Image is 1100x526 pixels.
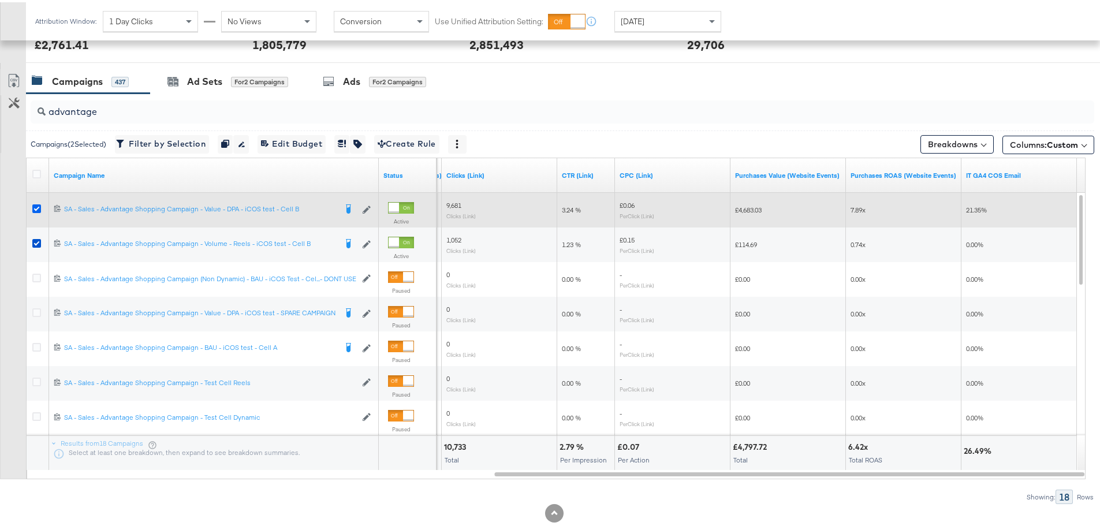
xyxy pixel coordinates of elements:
[620,279,654,286] sub: Per Click (Link)
[64,341,336,352] a: SA - Sales - Advantage Shopping Campaign - BAU - iCOS test - Cell A
[620,349,654,356] sub: Per Click (Link)
[31,137,106,147] div: Campaigns ( 2 Selected)
[369,74,426,85] div: for 2 Campaigns
[966,273,983,281] span: 0.00%
[620,169,726,178] a: The average cost for each link click you've received from your ad.
[621,14,644,24] span: [DATE]
[735,273,750,281] span: £0.00
[446,210,476,217] sub: Clicks (Link)
[851,376,866,385] span: 0.00x
[849,453,882,462] span: Total ROAS
[64,306,336,315] div: SA - Sales - Advantage Shopping Campaign - Value - DPA - iCOS test - SPARE CAMPAIGN
[851,307,866,316] span: 0.00x
[64,411,356,420] a: SA - Sales - Advantage Shopping Campaign - Test Cell Dynamic
[446,337,450,346] span: 0
[966,169,1072,178] a: IT NET COS _ GA4
[562,307,581,316] span: 0.00 %
[1047,137,1078,148] span: Custom
[388,250,414,258] label: Active
[46,94,997,116] input: Search Campaigns by Name, ID or Objective
[964,443,995,454] div: 26.49%
[620,303,622,311] span: -
[228,14,262,24] span: No Views
[620,418,654,425] sub: Per Click (Link)
[446,303,450,311] span: 0
[851,238,866,247] span: 0.74x
[735,238,757,247] span: £114.69
[446,233,461,242] span: 1,052
[445,453,459,462] span: Total
[560,439,587,450] div: 2.79 %
[735,307,750,316] span: £0.00
[388,215,414,223] label: Active
[620,199,635,207] span: £0.06
[735,376,750,385] span: £0.00
[64,376,356,386] a: SA - Sales - Advantage Shopping Campaign - Test Cell Reels
[446,169,553,178] a: The number of clicks on links appearing on your ad or Page that direct people to your sites off F...
[118,135,206,149] span: Filter by Selection
[52,73,103,86] div: Campaigns
[620,233,635,242] span: £0.15
[446,199,461,207] span: 9,681
[620,337,622,346] span: -
[562,376,581,385] span: 0.00 %
[446,372,450,380] span: 0
[446,406,450,415] span: 0
[469,34,524,51] div: 2,851,493
[435,14,543,25] label: Use Unified Attribution Setting:
[733,453,748,462] span: Total
[966,307,983,316] span: 0.00%
[851,411,866,420] span: 0.00x
[562,169,610,178] a: The number of clicks received on a link in your ad divided by the number of impressions.
[64,376,356,385] div: SA - Sales - Advantage Shopping Campaign - Test Cell Reels
[446,418,476,425] sub: Clicks (Link)
[64,272,356,281] div: SA - Sales - Advantage Shopping Campaign (Non Dynamic) - BAU - iCOS Test - Cel...- DONT USE
[35,15,97,23] div: Attribution Window:
[111,74,129,85] div: 437
[64,306,336,318] a: SA - Sales - Advantage Shopping Campaign - Value - DPA - iCOS test - SPARE CAMPAIGN
[560,453,607,462] span: Per Impression
[620,210,654,217] sub: Per Click (Link)
[115,133,209,151] button: Filter by Selection
[562,273,581,281] span: 0.00 %
[252,34,307,51] div: 1,805,779
[733,439,770,450] div: £4,797.72
[388,319,414,327] label: Paused
[64,237,336,248] a: SA - Sales - Advantage Shopping Campaign - Volume - Reels - iCOS test - Cell B
[735,342,750,350] span: £0.00
[966,376,983,385] span: 0.00%
[735,411,750,420] span: £0.00
[966,238,983,247] span: 0.00%
[187,73,222,86] div: Ad Sets
[1056,487,1073,502] div: 18
[446,383,476,390] sub: Clicks (Link)
[258,133,326,151] button: Edit Budget
[562,411,581,420] span: 0.00 %
[687,34,725,51] div: 29,706
[54,169,374,178] a: Your campaign name.
[620,372,622,380] span: -
[966,411,983,420] span: 0.00%
[851,342,866,350] span: 0.00x
[1002,133,1094,152] button: Columns:Custom
[64,272,356,282] a: SA - Sales - Advantage Shopping Campaign (Non Dynamic) - BAU - iCOS Test - Cel...- DONT USE
[735,203,762,212] span: £4,683.03
[1076,491,1094,499] div: Rows
[966,203,987,212] span: 21.35%
[340,14,382,24] span: Conversion
[388,423,414,431] label: Paused
[617,439,643,450] div: £0.07
[618,453,650,462] span: Per Action
[620,406,622,415] span: -
[446,349,476,356] sub: Clicks (Link)
[388,285,414,292] label: Paused
[851,169,957,178] a: The total value of the purchase actions divided by spend tracked by your Custom Audience pixel on...
[446,279,476,286] sub: Clicks (Link)
[966,342,983,350] span: 0.00%
[562,342,581,350] span: 0.00 %
[374,133,439,151] button: Create Rule
[64,202,336,214] a: SA - Sales - Advantage Shopping Campaign - Value - DPA - iCOS test - Cell B
[446,314,476,321] sub: Clicks (Link)
[1026,491,1056,499] div: Showing:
